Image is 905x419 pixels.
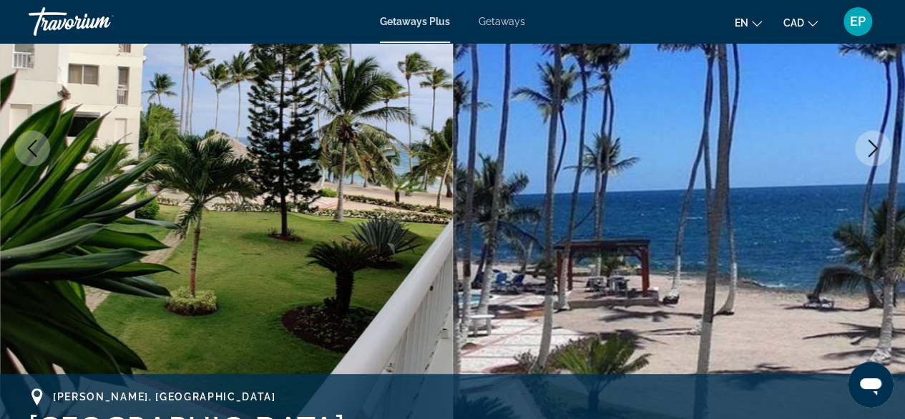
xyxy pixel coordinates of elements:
a: Travorium [29,3,172,40]
span: [PERSON_NAME], [GEOGRAPHIC_DATA] [53,391,276,403]
button: Change language [735,12,762,33]
span: en [735,17,748,29]
button: User Menu [839,6,876,37]
span: EP [850,14,866,29]
button: Previous image [14,130,50,166]
button: Change currency [783,12,818,33]
a: Getaways Plus [380,16,450,27]
a: Getaways [479,16,525,27]
button: Next image [855,130,891,166]
iframe: Button to launch messaging window [848,362,894,408]
span: CAD [783,17,804,29]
